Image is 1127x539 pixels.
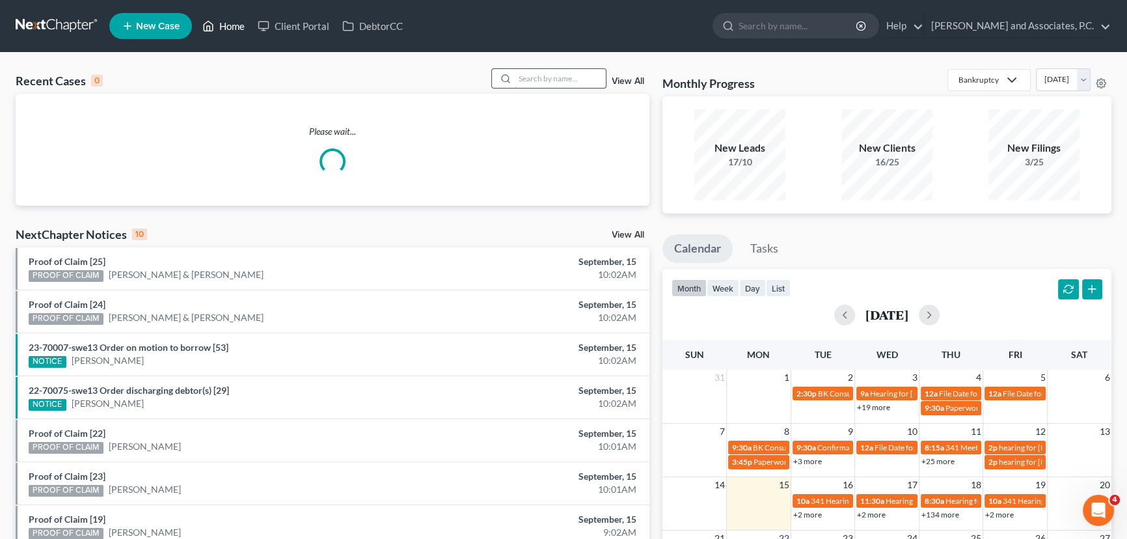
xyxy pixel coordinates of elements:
[515,69,606,88] input: Search by name...
[958,74,999,85] div: Bankruptcy
[29,485,103,497] div: PROOF OF CLAIM
[796,443,816,452] span: 9:30a
[942,349,960,360] span: Thu
[970,477,983,493] span: 18
[442,427,636,440] div: September, 15
[1098,424,1111,439] span: 13
[925,14,1111,38] a: [PERSON_NAME] and Associates, P.C.
[1034,424,1047,439] span: 12
[925,389,938,398] span: 12a
[970,424,983,439] span: 11
[442,354,636,367] div: 10:02AM
[442,513,636,526] div: September, 15
[841,477,854,493] span: 16
[442,384,636,397] div: September, 15
[694,141,785,156] div: New Leads
[988,156,1079,169] div: 3/25
[754,457,1014,467] span: Paperwork appt for [MEDICAL_DATA][PERSON_NAME] & [PERSON_NAME]
[109,526,181,539] a: [PERSON_NAME]
[783,424,791,439] span: 8
[783,370,791,385] span: 1
[442,483,636,496] div: 10:01AM
[818,389,1062,398] span: BK Consult for [MEDICAL_DATA][PERSON_NAME] & [PERSON_NAME]
[1109,495,1120,505] span: 4
[442,255,636,268] div: September, 15
[870,389,971,398] span: Hearing for [PERSON_NAME]
[442,298,636,311] div: September, 15
[109,483,181,496] a: [PERSON_NAME]
[988,141,1079,156] div: New Filings
[841,156,932,169] div: 16/25
[1071,349,1087,360] span: Sat
[694,156,785,169] div: 17/10
[442,341,636,354] div: September, 15
[925,403,944,413] span: 9:30a
[109,440,181,453] a: [PERSON_NAME]
[72,397,144,410] a: [PERSON_NAME]
[136,21,180,31] span: New Case
[336,14,409,38] a: DebtorCC
[876,349,897,360] span: Wed
[847,370,854,385] span: 2
[906,424,919,439] span: 10
[442,397,636,410] div: 10:02AM
[1039,370,1047,385] span: 5
[1083,495,1114,526] iframe: Intercom live chat
[442,440,636,453] div: 10:01AM
[29,514,105,525] a: Proof of Claim [19]
[1003,389,1107,398] span: File Date for [PERSON_NAME]
[753,443,865,452] span: BK Consult for [PERSON_NAME]
[793,456,822,466] a: +3 more
[29,342,228,353] a: 23-70007-swe13 Order on motion to borrow [53]
[29,356,66,368] div: NOTICE
[29,442,103,454] div: PROOF OF CLAIM
[718,424,726,439] span: 7
[778,477,791,493] span: 15
[29,313,103,325] div: PROOF OF CLAIM
[612,77,644,86] a: View All
[16,125,649,138] p: Please wait...
[442,311,636,324] div: 10:02AM
[796,389,817,398] span: 2:30p
[713,370,726,385] span: 31
[442,470,636,483] div: September, 15
[860,443,873,452] span: 12a
[988,496,1001,506] span: 10a
[662,76,755,91] h3: Monthly Progress
[939,389,1112,398] span: File Date for [PERSON_NAME] & [PERSON_NAME]
[29,256,105,267] a: Proof of Claim [25]
[880,14,923,38] a: Help
[1098,477,1111,493] span: 20
[925,443,944,452] span: 8:15a
[921,510,959,519] a: +134 more
[16,73,103,89] div: Recent Cases
[811,496,1022,506] span: 341 Hearing for Enviro-Tech Complete Systems & Services, LLC
[945,403,1074,413] span: Paperwork appt for [PERSON_NAME]
[1034,477,1047,493] span: 19
[132,228,147,240] div: 10
[1009,349,1022,360] span: Fri
[865,308,908,322] h2: [DATE]
[251,14,336,38] a: Client Portal
[109,311,264,324] a: [PERSON_NAME] & [PERSON_NAME]
[91,75,103,87] div: 0
[988,389,1001,398] span: 12a
[16,227,147,242] div: NextChapter Notices
[442,268,636,281] div: 10:02AM
[911,370,919,385] span: 3
[739,279,766,297] button: day
[814,349,831,360] span: Tue
[109,268,264,281] a: [PERSON_NAME] & [PERSON_NAME]
[857,402,890,412] a: +19 more
[732,443,752,452] span: 9:30a
[29,471,105,482] a: Proof of Claim [23]
[796,496,809,506] span: 10a
[685,349,704,360] span: Sun
[713,477,726,493] span: 14
[975,370,983,385] span: 4
[739,14,858,38] input: Search by name...
[921,456,955,466] a: +25 more
[988,443,998,452] span: 2p
[988,457,998,467] span: 2p
[857,510,886,519] a: +2 more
